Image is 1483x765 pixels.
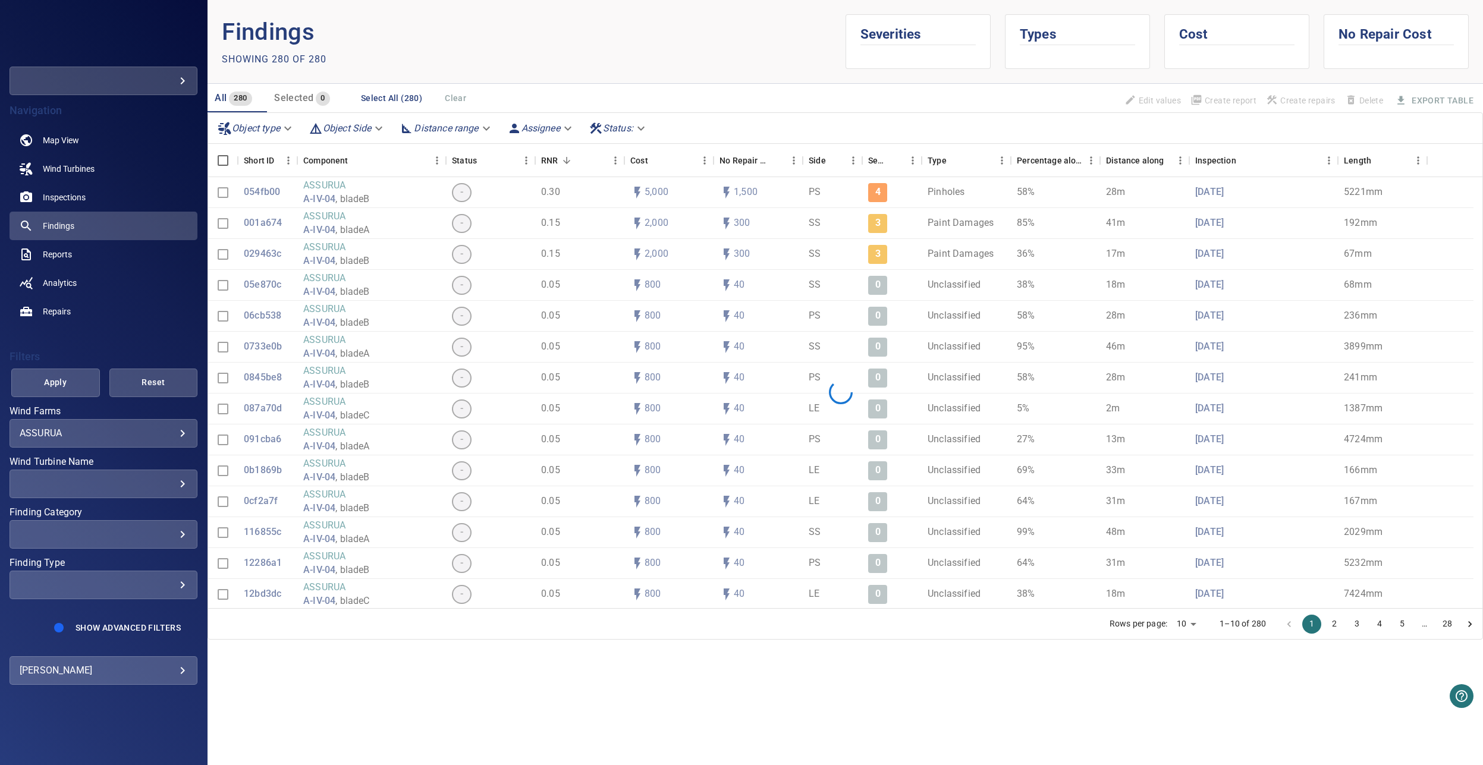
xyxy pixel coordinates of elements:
[356,87,427,109] button: Select All (280)
[768,152,785,169] button: Sort
[1017,144,1082,177] div: Percentage along
[862,144,922,177] div: Severity
[1189,144,1338,177] div: Inspection
[452,144,477,177] div: Status
[348,152,365,169] button: Sort
[10,558,197,568] label: Finding Type
[26,375,85,390] span: Apply
[630,144,648,177] div: The base labour and equipment costs to repair the finding. Does not include the loss of productio...
[43,220,74,232] span: Findings
[20,661,187,680] div: [PERSON_NAME]
[279,152,297,169] button: Menu
[10,419,197,448] div: Wind Farms
[10,407,197,416] label: Wind Farms
[922,144,1011,177] div: Type
[229,92,252,105] span: 280
[648,152,665,169] button: Sort
[10,155,197,183] a: windturbines noActive
[76,623,181,632] span: Show Advanced Filters
[887,152,904,169] button: Sort
[43,306,71,317] span: Repairs
[584,118,652,138] div: Status:
[809,144,826,177] div: Side
[719,144,768,177] div: Projected additional costs incurred by waiting 1 year to repair. This is a function of possible i...
[535,144,624,177] div: RNR
[10,520,197,549] div: Finding Category
[860,15,976,45] h1: Severities
[10,126,197,155] a: map noActive
[43,248,72,260] span: Reports
[303,144,348,177] div: Component
[1106,144,1164,177] div: Distance along
[10,457,197,467] label: Wind Turbine Name
[274,92,313,103] span: Selected
[10,105,197,117] h4: Navigation
[1415,618,1434,629] div: …
[10,212,197,240] a: findings active
[414,122,478,134] em: Distance range
[993,152,1011,169] button: Menu
[1020,15,1135,45] h1: Types
[785,152,803,169] button: Menu
[1347,615,1366,634] button: Go to page 3
[1339,15,1454,45] h1: No Repair Cost
[395,118,497,138] div: Distance range
[316,92,329,105] span: 0
[56,30,151,42] img: testcompanychris-logo
[43,134,79,146] span: Map View
[10,571,197,599] div: Finding Type
[1325,615,1344,634] button: Go to page 2
[1100,144,1189,177] div: Distance along
[10,508,197,517] label: Finding Category
[928,144,947,177] div: Type
[1011,144,1100,177] div: Percentage along
[1409,152,1427,169] button: Menu
[304,118,391,138] div: Object Side
[1082,152,1100,169] button: Menu
[10,470,197,498] div: Wind Turbine Name
[10,351,197,363] h4: Filters
[1120,90,1186,111] span: Findings that are included in repair orders will not be updated
[10,67,197,95] div: testcompanychris
[541,144,558,177] div: Repair Now Ratio: The ratio of the additional incurred cost of repair in 1 year and the cost of r...
[297,144,446,177] div: Component
[238,144,297,177] div: Short ID
[1261,90,1340,111] span: Apply the latest inspection filter to create repairs
[43,163,95,175] span: Wind Turbines
[844,152,862,169] button: Menu
[521,122,560,134] em: Assignee
[624,144,714,177] div: Cost
[502,118,579,138] div: Assignee
[1344,144,1371,177] div: Length
[603,122,633,134] em: Status :
[868,144,887,177] div: Severity
[714,144,803,177] div: No Repair Cost
[215,92,227,103] span: All
[1438,615,1457,634] button: Go to page 28
[1278,615,1481,634] nav: pagination navigation
[803,144,862,177] div: Side
[323,122,372,134] em: Object Side
[1338,144,1427,177] div: Length
[517,152,535,169] button: Menu
[10,240,197,269] a: reports noActive
[607,152,624,169] button: Menu
[1220,618,1266,629] p: 1–10 of 280
[696,152,714,169] button: Menu
[1370,615,1389,634] button: Go to page 4
[1340,90,1388,111] span: Findings that are included in repair orders can not be deleted
[1172,615,1201,632] div: 10
[446,144,535,177] div: Status
[10,269,197,297] a: analytics noActive
[11,369,100,397] button: Apply
[1179,15,1295,45] h1: Cost
[1195,144,1236,177] div: Inspection
[1460,615,1479,634] button: Go to next page
[428,152,446,169] button: Menu
[10,183,197,212] a: inspections noActive
[124,375,183,390] span: Reset
[558,152,575,169] button: Sort
[1320,152,1338,169] button: Menu
[213,118,299,138] div: Object type
[222,14,845,50] p: Findings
